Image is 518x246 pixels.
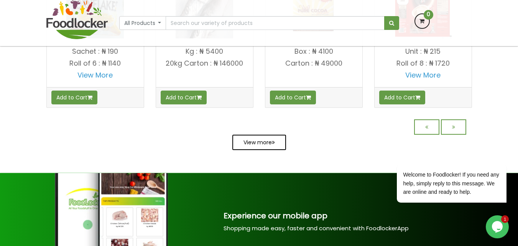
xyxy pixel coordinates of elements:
input: Search our variety of products [166,16,384,30]
p: Sachet : ₦ 190 [47,48,144,55]
button: Add to Cart [51,91,97,104]
iframe: chat widget [486,215,510,238]
p: 20kg Carton : ₦ 146000 [156,59,253,67]
p: Shopping made easy, faster and convenient with FoodlockerApp [224,224,501,232]
iframe: chat widget [372,95,510,211]
i: Add to cart [87,95,92,100]
h3: Experience our mobile app [224,211,501,220]
button: All Products [119,16,166,30]
a: View More [405,70,441,80]
i: Add to cart [197,95,202,100]
button: Add to Cart [379,91,425,104]
p: Unit : ₦ 215 [375,48,472,55]
p: Carton : ₦ 49000 [265,59,362,67]
i: Add to cart [306,95,311,100]
p: Kg : ₦ 5400 [156,48,253,55]
a: View more [232,135,286,150]
span: 0 [424,10,433,20]
p: Roll of 8 : ₦ 1720 [375,59,472,67]
a: View More [77,70,113,80]
p: Box : ₦ 4100 [265,48,362,55]
button: Add to Cart [161,91,207,104]
button: Add to Cart [270,91,316,104]
p: Roll of 6 : ₦ 1140 [47,59,144,67]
